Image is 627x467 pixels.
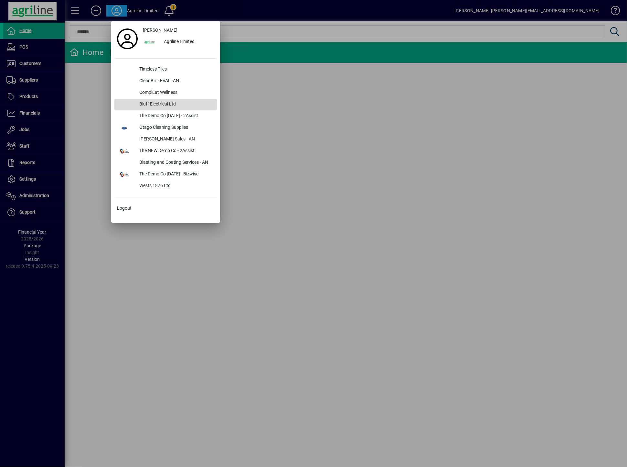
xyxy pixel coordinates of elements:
span: Logout [117,205,132,212]
div: Wests 1876 Ltd [134,180,217,192]
div: The Demo Co [DATE] - Bizwise [134,169,217,180]
button: CleanBiz - EVAL -AN [114,75,217,87]
button: Otago Cleaning Supplies [114,122,217,134]
div: Blasting and Coating Services - AN [134,157,217,169]
div: The NEW Demo Co - 2Assist [134,145,217,157]
a: Profile [114,33,140,45]
button: The Demo Co [DATE] - 2Assist [114,110,217,122]
button: The Demo Co [DATE] - Bizwise [114,169,217,180]
div: [PERSON_NAME] Sales - AN [134,134,217,145]
div: Bluff Electrical Ltd [134,99,217,110]
span: [PERSON_NAME] [143,27,177,34]
div: The Demo Co [DATE] - 2Assist [134,110,217,122]
div: Agriline Limited [159,36,217,48]
div: CleanBiz - EVAL -AN [134,75,217,87]
div: Timeless Tiles [134,64,217,75]
button: Logout [114,203,217,214]
a: [PERSON_NAME] [140,25,217,36]
button: Timeless Tiles [114,64,217,75]
div: Otago Cleaning Supplies [134,122,217,134]
button: [PERSON_NAME] Sales - AN [114,134,217,145]
button: Blasting and Coating Services - AN [114,157,217,169]
button: ComplEat Wellness [114,87,217,99]
button: Bluff Electrical Ltd [114,99,217,110]
button: Wests 1876 Ltd [114,180,217,192]
div: ComplEat Wellness [134,87,217,99]
button: The NEW Demo Co - 2Assist [114,145,217,157]
button: Agriline Limited [140,36,217,48]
